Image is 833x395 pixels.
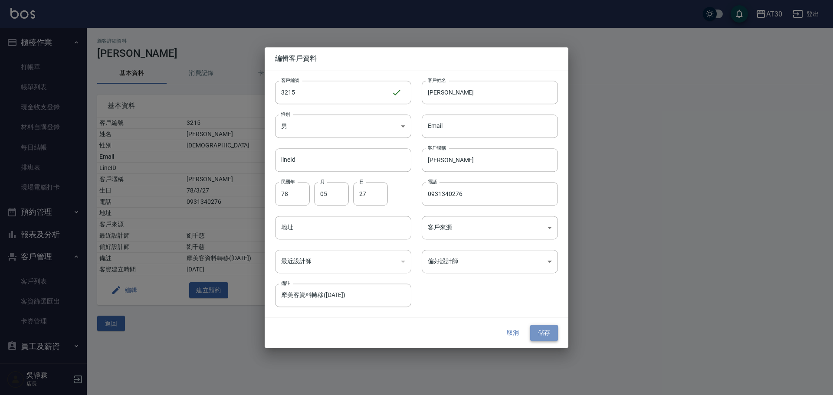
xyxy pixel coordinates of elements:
[320,178,325,185] label: 月
[275,114,411,138] div: 男
[428,77,446,83] label: 客戶姓名
[530,325,558,341] button: 儲存
[499,325,527,341] button: 取消
[359,178,364,185] label: 日
[428,144,446,151] label: 客戶暱稱
[281,178,295,185] label: 民國年
[281,77,299,83] label: 客戶編號
[275,54,558,63] span: 編輯客戶資料
[281,111,290,117] label: 性別
[428,178,437,185] label: 電話
[281,280,290,287] label: 備註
